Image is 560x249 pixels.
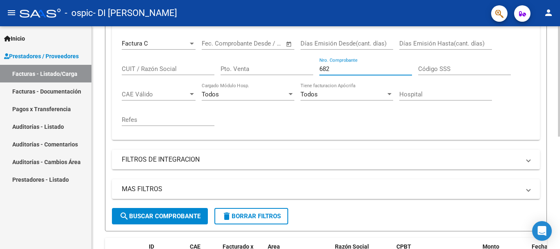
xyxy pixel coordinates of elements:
[119,212,200,220] span: Buscar Comprobante
[242,40,282,47] input: Fecha fin
[544,8,553,18] mat-icon: person
[112,179,540,199] mat-expansion-panel-header: MAS FILTROS
[65,4,93,22] span: - ospic
[119,211,129,221] mat-icon: search
[7,8,16,18] mat-icon: menu
[532,221,552,241] div: Open Intercom Messenger
[93,4,177,22] span: - DI [PERSON_NAME]
[202,91,219,98] span: Todos
[122,91,188,98] span: CAE Válido
[122,40,148,47] span: Factura C
[222,211,232,221] mat-icon: delete
[285,39,294,49] button: Open calendar
[202,40,235,47] input: Fecha inicio
[122,185,520,194] mat-panel-title: MAS FILTROS
[222,212,281,220] span: Borrar Filtros
[214,208,288,224] button: Borrar Filtros
[4,52,79,61] span: Prestadores / Proveedores
[112,150,540,169] mat-expansion-panel-header: FILTROS DE INTEGRACION
[122,155,520,164] mat-panel-title: FILTROS DE INTEGRACION
[4,34,25,43] span: Inicio
[112,208,208,224] button: Buscar Comprobante
[300,91,318,98] span: Todos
